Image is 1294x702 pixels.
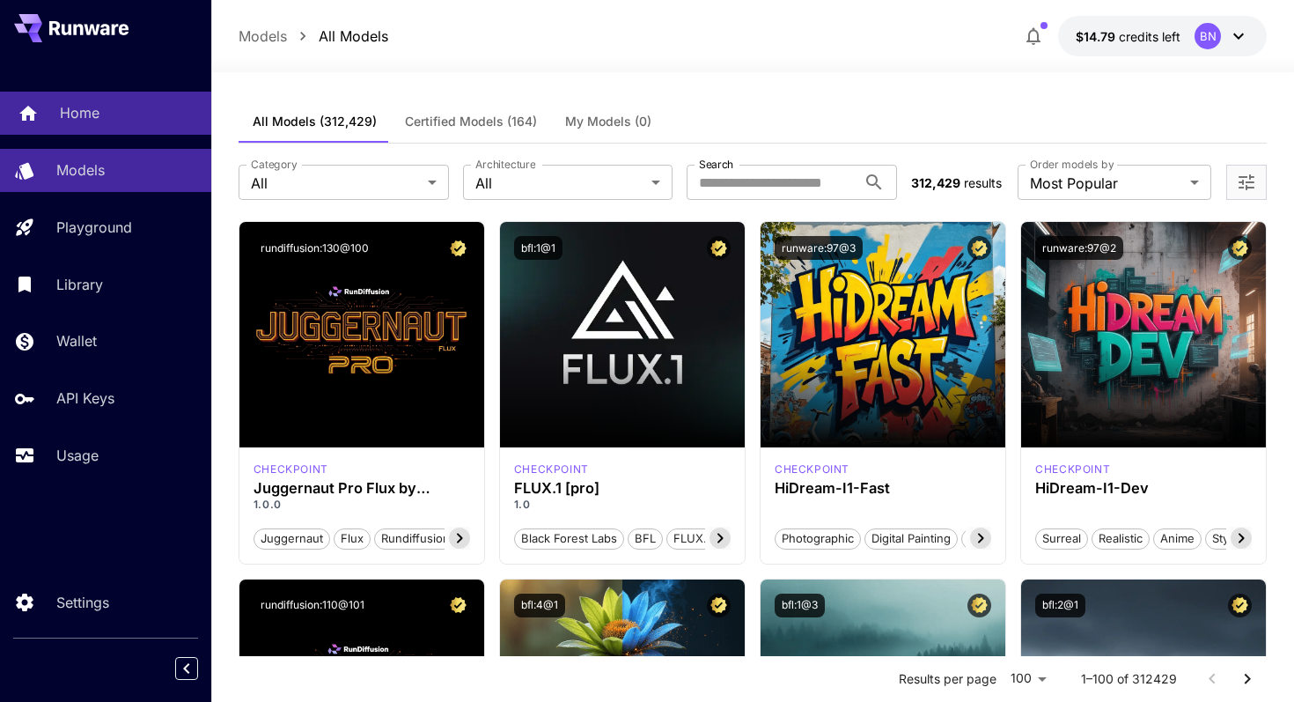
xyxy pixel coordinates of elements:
button: Cinematic [961,527,1029,550]
button: rundiffusion [374,527,457,550]
button: juggernaut [254,527,330,550]
p: checkpoint [254,462,328,477]
p: 1–100 of 312429 [1081,670,1177,688]
p: Usage [56,445,99,466]
a: Models [239,26,287,47]
label: Order models by [1030,157,1114,172]
span: Cinematic [962,530,1028,548]
p: Library [56,274,103,295]
p: Home [60,102,99,123]
button: BFL [628,527,663,550]
span: Digital Painting [865,530,957,548]
span: flux [335,530,370,548]
p: Settings [56,592,109,613]
span: 312,429 [911,175,960,190]
button: Go to next page [1230,661,1265,697]
p: API Keys [56,388,114,409]
button: Certified Model – Vetted for best performance and includes a commercial license. [707,594,731,617]
div: $14.79237 [1076,27,1180,46]
h3: HiDream-I1-Dev [1035,480,1252,497]
div: BN [1195,23,1221,49]
button: runware:97@2 [1035,236,1123,260]
button: Certified Model – Vetted for best performance and includes a commercial license. [967,236,991,260]
span: My Models (0) [565,114,651,129]
span: Surreal [1036,530,1087,548]
span: All [475,173,645,194]
button: Certified Model – Vetted for best performance and includes a commercial license. [1228,236,1252,260]
button: Certified Model – Vetted for best performance and includes a commercial license. [967,594,991,617]
a: All Models [319,26,388,47]
span: Anime [1154,530,1201,548]
span: $14.79 [1076,29,1119,44]
span: Most Popular [1030,173,1183,194]
span: Certified Models (164) [405,114,537,129]
span: rundiffusion [375,530,456,548]
p: checkpoint [514,462,589,477]
h3: Juggernaut Pro Flux by RunDiffusion [254,480,470,497]
button: bfl:4@1 [514,594,565,617]
button: Certified Model – Vetted for best performance and includes a commercial license. [1228,594,1252,617]
p: 1.0 [514,497,731,513]
button: Open more filters [1236,172,1257,194]
div: FLUX.1 D [254,462,328,477]
nav: breadcrumb [239,26,388,47]
button: Realistic [1092,527,1150,550]
button: $14.79237BN [1058,16,1267,56]
button: bfl:1@1 [514,236,562,260]
span: BFL [629,530,662,548]
h3: HiDream-I1-Fast [775,480,991,497]
p: Results per page [899,670,996,688]
span: All Models (312,429) [253,114,377,129]
button: Digital Painting [864,527,958,550]
div: HiDream Fast [775,462,849,477]
button: bfl:1@3 [775,594,825,617]
label: Search [699,157,733,172]
h3: FLUX.1 [pro] [514,480,731,497]
div: fluxpro [514,462,589,477]
label: Category [251,157,298,172]
button: rundiffusion:130@100 [254,236,376,260]
p: Playground [56,217,132,238]
button: bfl:2@1 [1035,594,1085,617]
button: Stylized [1205,527,1261,550]
button: FLUX.1 [pro] [666,527,748,550]
button: runware:97@3 [775,236,863,260]
span: juggernaut [254,530,329,548]
label: Architecture [475,157,535,172]
span: Stylized [1206,530,1261,548]
div: HiDream Dev [1035,462,1110,477]
button: Photographic [775,527,861,550]
span: FLUX.1 [pro] [667,530,747,548]
p: Models [56,159,105,181]
button: Anime [1153,527,1202,550]
span: credits left [1119,29,1180,44]
p: checkpoint [775,462,849,477]
p: checkpoint [1035,462,1110,477]
button: Certified Model – Vetted for best performance and includes a commercial license. [446,594,470,617]
button: Certified Model – Vetted for best performance and includes a commercial license. [707,236,731,260]
button: flux [334,527,371,550]
button: Collapse sidebar [175,657,198,680]
span: Realistic [1092,530,1149,548]
p: Wallet [56,330,97,351]
span: results [964,175,1002,190]
button: Certified Model – Vetted for best performance and includes a commercial license. [446,236,470,260]
span: All [251,173,421,194]
p: 1.0.0 [254,497,470,513]
span: Photographic [776,530,860,548]
div: Collapse sidebar [188,653,211,684]
div: 100 [1004,666,1053,691]
button: Black Forest Labs [514,527,624,550]
span: Black Forest Labs [515,530,623,548]
button: Surreal [1035,527,1088,550]
button: rundiffusion:110@101 [254,594,371,617]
